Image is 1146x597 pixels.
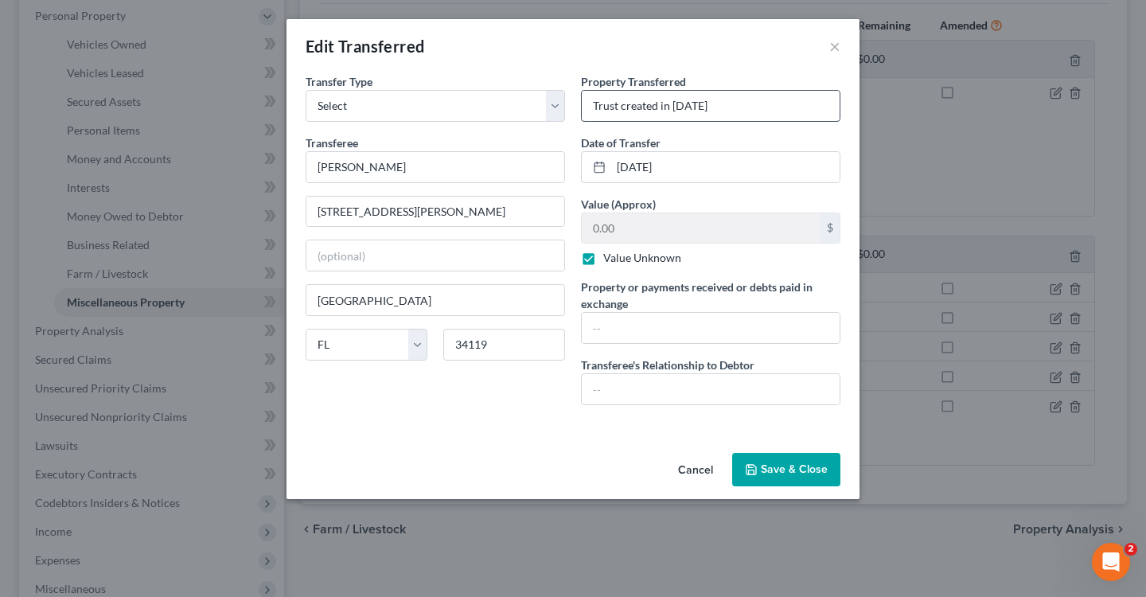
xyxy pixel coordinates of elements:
label: Transferee's Relationship to Debtor [581,357,754,373]
input: MM/DD/YYYY [611,152,840,182]
input: -- [582,374,840,404]
label: Value Unknown [603,250,681,266]
input: Enter city... [306,285,564,315]
input: -- [582,313,840,343]
div: Edit Transferred [306,35,424,57]
button: × [829,37,840,56]
input: ex. Title to 2004 Jeep Compass [582,91,840,121]
input: 0.00 [582,213,821,244]
input: Enter name... [306,152,564,182]
iframe: Intercom live chat [1092,543,1130,581]
label: Property or payments received or debts paid in exchange [581,279,840,312]
button: Save & Close [732,453,840,486]
span: 2 [1125,543,1137,556]
input: Enter zip... [443,329,565,361]
span: Date of Transfer [581,136,661,150]
span: Transfer Type [306,75,372,88]
button: Cancel [665,455,726,486]
input: Enter address... [306,197,564,227]
span: Property Transferred [581,75,686,88]
label: Value (Approx) [581,196,656,213]
input: (optional) [306,240,564,271]
span: Transferee [306,136,358,150]
div: $ [821,213,840,244]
